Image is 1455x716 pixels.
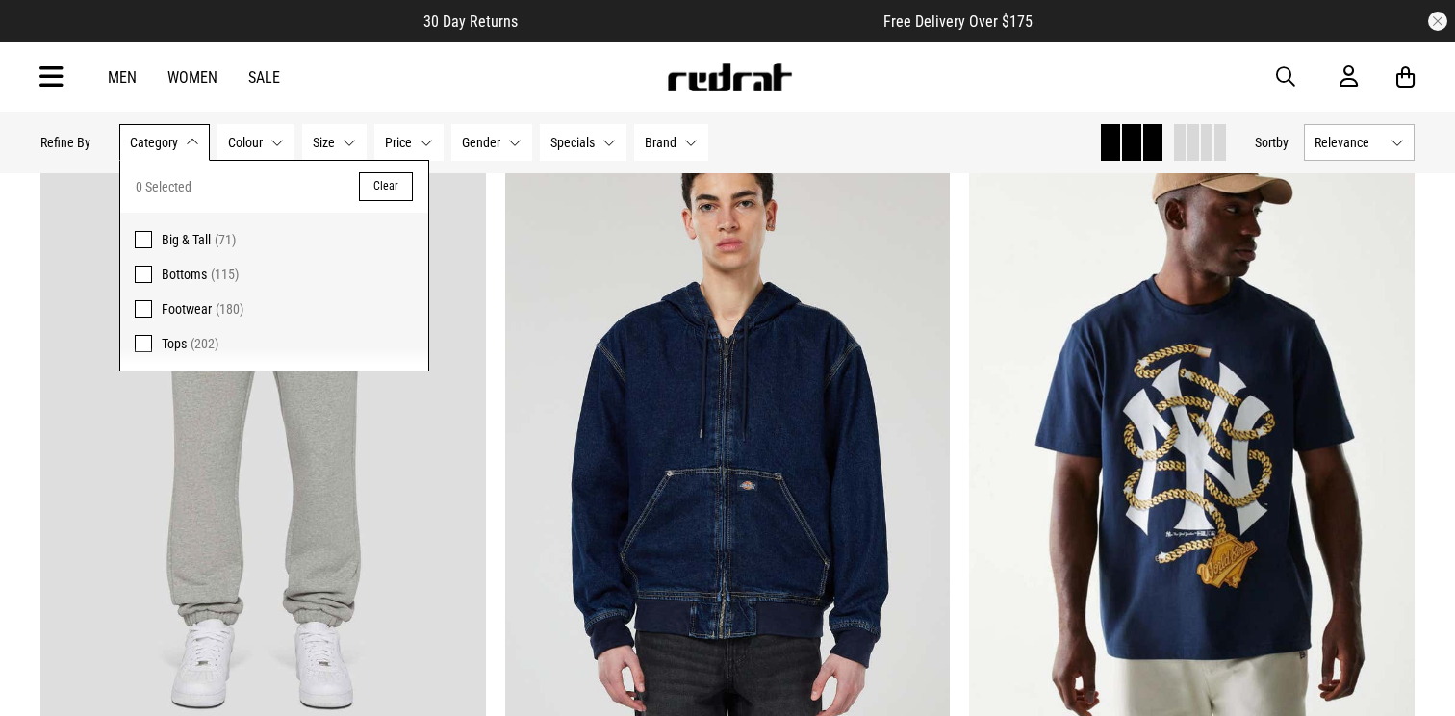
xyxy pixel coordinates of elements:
button: Specials [540,124,626,161]
button: Size [302,124,367,161]
img: Redrat logo [666,63,793,91]
span: Relevance [1315,135,1383,150]
span: Free Delivery Over $175 [883,13,1033,31]
button: Gender [451,124,532,161]
span: Gender [462,135,500,150]
span: 0 Selected [136,175,191,198]
iframe: Customer reviews powered by Trustpilot [556,12,845,31]
span: Specials [550,135,595,150]
a: Sale [248,68,280,87]
span: (115) [211,267,239,282]
span: (202) [191,336,218,351]
span: (71) [215,232,236,247]
span: Category [130,135,178,150]
span: Size [313,135,335,150]
span: Price [385,135,412,150]
button: Price [374,124,444,161]
span: Tops [162,336,187,351]
span: 30 Day Returns [423,13,518,31]
span: by [1276,135,1289,150]
button: Open LiveChat chat widget [15,8,73,65]
span: (180) [216,301,243,317]
button: Relevance [1304,124,1415,161]
span: Brand [645,135,676,150]
button: Brand [634,124,708,161]
div: Category [119,160,429,371]
span: Bottoms [162,267,207,282]
span: Big & Tall [162,232,211,247]
p: Refine By [40,135,90,150]
span: Colour [228,135,263,150]
button: Colour [217,124,294,161]
a: Men [108,68,137,87]
button: Clear [359,172,413,201]
button: Sortby [1255,131,1289,154]
button: Category [119,124,210,161]
a: Women [167,68,217,87]
span: Footwear [162,301,212,317]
